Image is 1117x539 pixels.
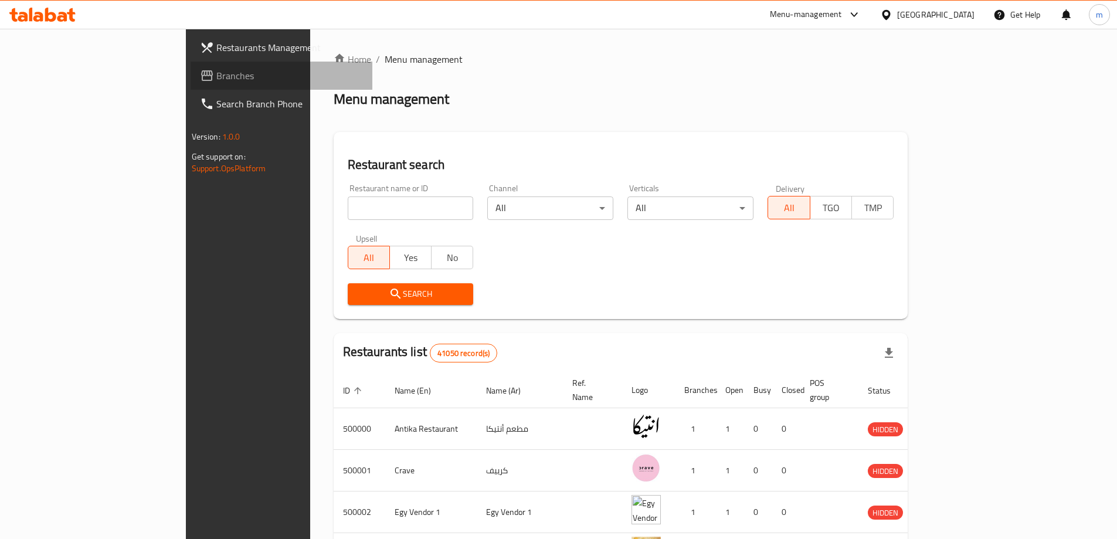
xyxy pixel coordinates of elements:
[385,491,477,533] td: Egy Vendor 1
[192,161,266,176] a: Support.OpsPlatform
[348,283,474,305] button: Search
[216,40,363,55] span: Restaurants Management
[744,491,772,533] td: 0
[776,184,805,192] label: Delivery
[632,453,661,483] img: Crave
[622,372,675,408] th: Logo
[477,491,563,533] td: Egy Vendor 1
[191,90,372,118] a: Search Branch Phone
[632,495,661,524] img: Egy Vendor 1
[343,343,498,362] h2: Restaurants list
[632,412,661,441] img: Antika Restaurant
[430,348,497,359] span: 41050 record(s)
[436,249,468,266] span: No
[675,372,716,408] th: Branches
[744,408,772,450] td: 0
[875,339,903,367] div: Export file
[772,408,800,450] td: 0
[395,249,427,266] span: Yes
[348,156,894,174] h2: Restaurant search
[770,8,842,22] div: Menu-management
[395,384,446,398] span: Name (En)
[385,450,477,491] td: Crave
[675,408,716,450] td: 1
[192,129,220,144] span: Version:
[216,97,363,111] span: Search Branch Phone
[868,465,903,478] span: HIDDEN
[815,199,847,216] span: TGO
[348,196,474,220] input: Search for restaurant name or ID..
[192,149,246,164] span: Get support on:
[431,246,473,269] button: No
[348,246,390,269] button: All
[343,384,365,398] span: ID
[716,408,744,450] td: 1
[572,376,608,404] span: Ref. Name
[744,450,772,491] td: 0
[675,450,716,491] td: 1
[191,33,372,62] a: Restaurants Management
[851,196,894,219] button: TMP
[868,384,906,398] span: Status
[897,8,975,21] div: [GEOGRAPHIC_DATA]
[772,372,800,408] th: Closed
[857,199,889,216] span: TMP
[334,52,908,66] nav: breadcrumb
[716,491,744,533] td: 1
[1096,8,1103,21] span: m
[868,506,903,520] span: HIDDEN
[768,196,810,219] button: All
[487,196,613,220] div: All
[191,62,372,90] a: Branches
[334,90,449,109] h2: Menu management
[385,52,463,66] span: Menu management
[627,196,753,220] div: All
[772,491,800,533] td: 0
[430,344,497,362] div: Total records count
[675,491,716,533] td: 1
[744,372,772,408] th: Busy
[486,384,536,398] span: Name (Ar)
[357,287,464,301] span: Search
[868,506,903,520] div: HIDDEN
[222,129,240,144] span: 1.0.0
[868,423,903,436] span: HIDDEN
[810,196,852,219] button: TGO
[389,246,432,269] button: Yes
[716,450,744,491] td: 1
[773,199,805,216] span: All
[716,372,744,408] th: Open
[353,249,385,266] span: All
[356,234,378,242] label: Upsell
[376,52,380,66] li: /
[772,450,800,491] td: 0
[810,376,844,404] span: POS group
[385,408,477,450] td: Antika Restaurant
[868,422,903,436] div: HIDDEN
[216,69,363,83] span: Branches
[477,450,563,491] td: كرييف
[477,408,563,450] td: مطعم أنتيكا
